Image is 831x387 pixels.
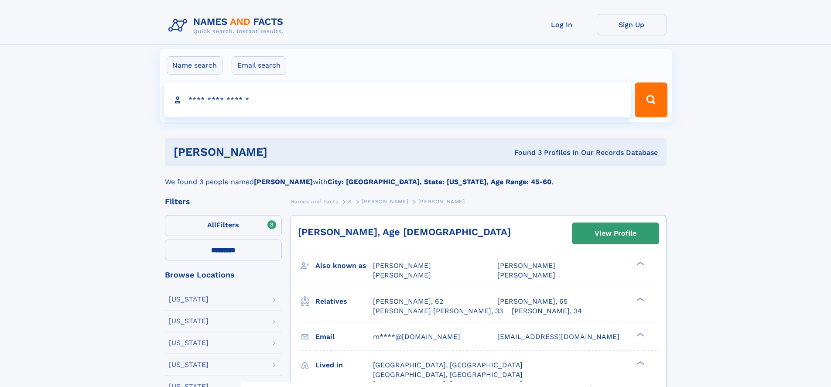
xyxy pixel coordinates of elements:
[527,14,597,35] a: Log In
[165,271,282,279] div: Browse Locations
[315,258,373,273] h3: Also known as
[315,358,373,373] h3: Lived in
[497,297,568,306] a: [PERSON_NAME], 65
[497,332,619,341] span: [EMAIL_ADDRESS][DOMAIN_NAME]
[315,329,373,344] h3: Email
[362,196,408,207] a: [PERSON_NAME]
[373,370,523,379] span: [GEOGRAPHIC_DATA], [GEOGRAPHIC_DATA]
[254,178,313,186] b: [PERSON_NAME]
[169,339,209,346] div: [US_STATE]
[298,226,511,237] a: [PERSON_NAME], Age [DEMOGRAPHIC_DATA]
[595,223,636,243] div: View Profile
[165,198,282,205] div: Filters
[634,332,645,337] div: ❯
[634,360,645,366] div: ❯
[635,82,667,117] button: Search Button
[373,297,443,306] a: [PERSON_NAME], 62
[167,56,222,75] label: Name search
[207,221,216,229] span: All
[348,196,352,207] a: S
[169,296,209,303] div: [US_STATE]
[597,14,667,35] a: Sign Up
[232,56,286,75] label: Email search
[348,199,352,205] span: S
[418,199,465,205] span: [PERSON_NAME]
[391,148,658,158] div: Found 3 Profiles In Our Records Database
[315,294,373,309] h3: Relatives
[634,261,645,267] div: ❯
[497,261,555,270] span: [PERSON_NAME]
[572,223,659,244] a: View Profile
[165,166,667,187] div: We found 3 people named with .
[174,147,391,158] h1: [PERSON_NAME]
[512,306,582,316] a: [PERSON_NAME], 34
[373,306,503,316] a: [PERSON_NAME] [PERSON_NAME], 33
[373,261,431,270] span: [PERSON_NAME]
[634,296,645,302] div: ❯
[373,361,523,369] span: [GEOGRAPHIC_DATA], [GEOGRAPHIC_DATA]
[165,14,291,38] img: Logo Names and Facts
[169,361,209,368] div: [US_STATE]
[362,199,408,205] span: [PERSON_NAME]
[165,215,282,236] label: Filters
[164,82,631,117] input: search input
[328,178,551,186] b: City: [GEOGRAPHIC_DATA], State: [US_STATE], Age Range: 45-60
[291,196,339,207] a: Names and Facts
[169,318,209,325] div: [US_STATE]
[497,271,555,279] span: [PERSON_NAME]
[373,271,431,279] span: [PERSON_NAME]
